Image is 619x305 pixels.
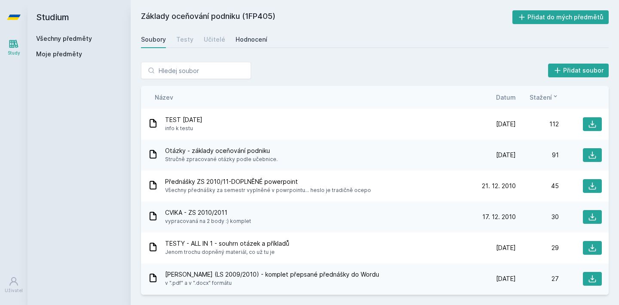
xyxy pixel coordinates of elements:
[165,208,251,217] span: CVIKA - ZS 2010/2011
[482,213,516,221] span: 17. 12. 2010
[165,279,379,287] span: v ".pdf" a v ".docx" formátu
[36,35,92,42] a: Všechny předměty
[496,274,516,283] span: [DATE]
[482,182,516,190] span: 21. 12. 2010
[165,155,278,164] span: Stručně zpracované otázky podle učebnice.
[236,35,267,44] div: Hodnocení
[176,31,193,48] a: Testy
[141,31,166,48] a: Soubory
[496,151,516,159] span: [DATE]
[530,93,559,102] button: Stažení
[516,274,559,283] div: 27
[165,124,202,133] span: info k testu
[516,213,559,221] div: 30
[176,35,193,44] div: Testy
[165,146,278,155] span: Otázky - základy oceňování podniku
[496,93,516,102] button: Datum
[2,272,26,298] a: Uživatel
[204,31,225,48] a: Učitelé
[165,270,379,279] span: [PERSON_NAME] (LS 2009/2010) - komplet přepsané přednášky do Wordu
[8,50,20,56] div: Study
[530,93,552,102] span: Stažení
[165,186,371,195] span: Všechny přednášky za semestr vyplněné v powrpointu... heslo je tradičně ocepo
[155,93,173,102] button: Název
[516,182,559,190] div: 45
[141,10,512,24] h2: Základy oceňování podniku (1FP405)
[548,64,609,77] button: Přidat soubor
[516,151,559,159] div: 91
[165,177,371,186] span: Přednášky ZS 2010/11-DOPLNĚNÉ powerpoint
[165,116,202,124] span: TEST [DATE]
[2,34,26,61] a: Study
[236,31,267,48] a: Hodnocení
[141,35,166,44] div: Soubory
[36,50,82,58] span: Moje předměty
[165,239,289,248] span: TESTY - ALL IN 1 - souhrn otázek a příkladů
[496,244,516,252] span: [DATE]
[516,244,559,252] div: 29
[165,217,251,226] span: vypracovaná na 2 body :) komplet
[141,62,251,79] input: Hledej soubor
[516,120,559,128] div: 112
[165,248,289,256] span: Jenom trochu dopněný materiál, co už tu je
[204,35,225,44] div: Učitelé
[496,120,516,128] span: [DATE]
[5,287,23,294] div: Uživatel
[512,10,609,24] button: Přidat do mých předmětů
